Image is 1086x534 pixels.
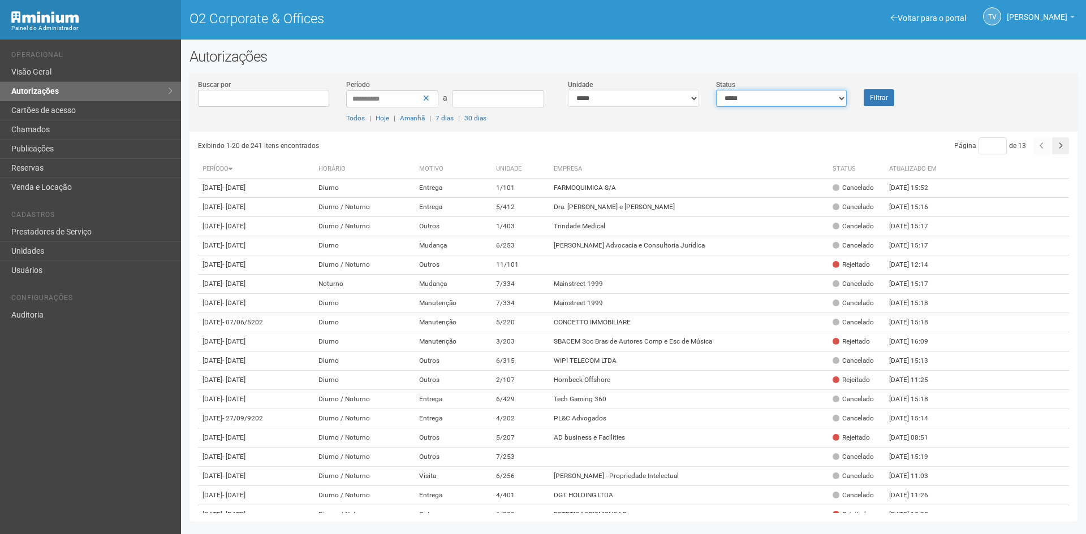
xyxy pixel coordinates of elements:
td: [DATE] [198,275,314,294]
td: [DATE] 15:17 [885,275,947,294]
td: [DATE] [198,467,314,486]
td: FARMOQUIMICA S/A [549,179,828,198]
td: 6/329 [492,505,549,524]
td: [DATE] [198,505,314,524]
td: [DATE] 11:25 [885,371,947,390]
td: [DATE] 08:51 [885,428,947,448]
td: [PERSON_NAME] Advocacia e Consultoria Jurídica [549,236,828,255]
li: Cadastros [11,211,173,223]
td: 7/334 [492,294,549,313]
div: Painel do Administrador [11,23,173,33]
label: Unidade [568,80,593,90]
td: [DATE] 15:52 [885,179,947,198]
td: 5/220 [492,313,549,332]
td: Diurno / Noturno [314,428,415,448]
span: - [DATE] [222,395,245,403]
span: | [394,114,395,122]
td: 4/401 [492,486,549,505]
td: [DATE] 11:26 [885,486,947,505]
span: - [DATE] [222,241,245,249]
td: Entrega [415,390,492,409]
a: 30 dias [464,114,486,122]
td: [DATE] 15:14 [885,409,947,428]
div: Exibindo 1-20 de 241 itens encontrados [198,137,634,154]
span: - [DATE] [222,184,245,192]
td: Diurno / Noturno [314,467,415,486]
th: Unidade [492,160,549,179]
td: [DATE] [198,255,314,275]
a: Amanhã [400,114,425,122]
div: Cancelado [833,356,874,366]
td: Entrega [415,486,492,505]
div: Rejeitado [833,260,870,270]
td: [DATE] 15:17 [885,236,947,255]
div: Cancelado [833,471,874,481]
td: Outros [415,505,492,524]
span: - [DATE] [222,280,245,288]
td: Mainstreet 1999 [549,294,828,313]
td: 7/334 [492,275,549,294]
td: [DATE] [198,390,314,409]
div: Rejeitado [833,510,870,519]
td: [DATE] 16:09 [885,332,947,351]
td: Mudança [415,275,492,294]
td: 5/412 [492,198,549,217]
td: Diurno [314,332,415,351]
span: a [443,93,447,102]
td: ESTETICACRISMONCAO [549,505,828,524]
span: | [369,114,371,122]
td: 1/101 [492,179,549,198]
a: 7 dias [436,114,454,122]
div: Cancelado [833,241,874,250]
td: 7/253 [492,448,549,467]
td: [DATE] 15:18 [885,390,947,409]
td: Diurno [314,179,415,198]
td: Diurno / Noturno [314,448,415,467]
td: [DATE] [198,198,314,217]
span: - [DATE] [222,299,245,307]
td: Trindade Medical [549,217,828,236]
td: Mudança [415,236,492,255]
label: Status [716,80,735,90]
td: [DATE] [198,313,314,332]
td: 5/207 [492,428,549,448]
td: 2/107 [492,371,549,390]
td: Entrega [415,198,492,217]
td: [DATE] 15:18 [885,294,947,313]
li: Configurações [11,294,173,306]
td: [DATE] [198,371,314,390]
div: Cancelado [833,452,874,462]
a: [PERSON_NAME] [1007,14,1075,23]
td: [DATE] [198,486,314,505]
span: - [DATE] [222,261,245,268]
td: 6/256 [492,467,549,486]
td: Diurno [314,351,415,371]
td: Dra. [PERSON_NAME] e [PERSON_NAME] [549,198,828,217]
div: Cancelado [833,414,874,423]
img: Minium [11,11,79,23]
td: Outros [415,428,492,448]
td: [DATE] 15:18 [885,313,947,332]
span: Página de 13 [954,142,1026,150]
td: Tech Gaming 360 [549,390,828,409]
td: [DATE] 15:16 [885,198,947,217]
td: AD business e Facilities [549,428,828,448]
td: Diurno / Noturno [314,198,415,217]
td: Manutenção [415,332,492,351]
div: Cancelado [833,183,874,193]
span: - 27/09/9202 [222,414,263,422]
td: Outros [415,371,492,390]
td: [DATE] [198,217,314,236]
span: | [458,114,460,122]
td: 6/429 [492,390,549,409]
div: Cancelado [833,279,874,289]
th: Status [828,160,885,179]
td: Outros [415,255,492,275]
td: 11/101 [492,255,549,275]
td: 4/202 [492,409,549,428]
td: 6/253 [492,236,549,255]
th: Empresa [549,160,828,179]
td: PL&C Advogados [549,409,828,428]
td: Diurno / Noturno [314,390,415,409]
td: Diurno / Noturno [314,505,415,524]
